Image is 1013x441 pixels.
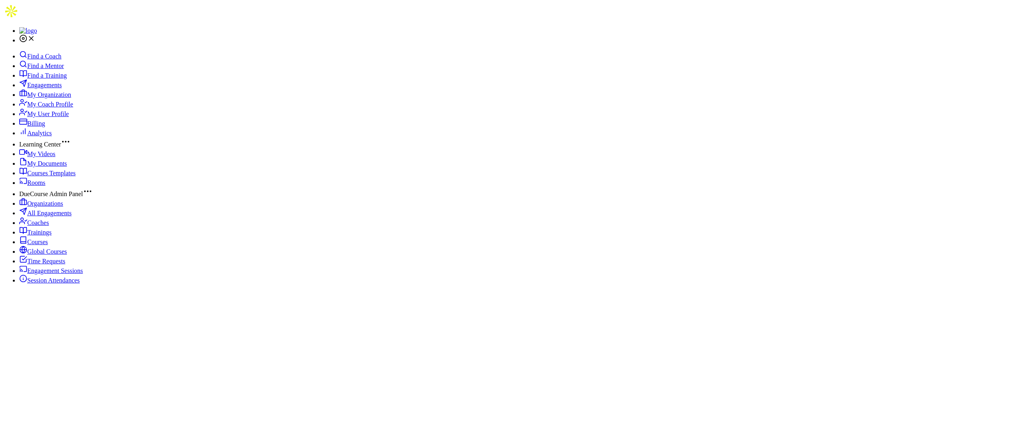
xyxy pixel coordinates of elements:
span: Global Courses [27,248,67,255]
a: Courses Templates [19,170,76,176]
a: Engagement Sessions [19,267,83,274]
a: Analytics [19,130,52,136]
span: My User Profile [27,110,69,117]
a: My Documents [19,160,67,167]
a: Find a Mentor [19,62,64,69]
span: Billing [27,120,45,127]
a: My Videos [19,150,55,157]
a: Find a Coach [19,53,61,60]
a: Session Attendances [19,277,80,284]
a: My User Profile [19,110,69,117]
a: My Coach Profile [19,101,73,108]
a: My Organization [19,91,71,98]
span: Analytics [27,130,52,136]
span: All Engagements [27,210,72,216]
img: logo [19,27,37,34]
a: All Engagements [19,210,72,216]
a: Coaches [19,219,49,226]
span: My Coach Profile [27,101,73,108]
span: Find a Coach [27,53,61,60]
span: Trainings [27,229,52,236]
span: Time Requests [27,258,65,265]
span: Session Attendances [27,277,80,284]
a: Billing [19,120,45,127]
a: Organizations [19,200,63,207]
span: Courses Templates [27,170,76,176]
a: Global Courses [19,248,67,255]
span: Find a Mentor [27,62,64,69]
span: My Documents [27,160,67,167]
span: My Organization [27,91,71,98]
span: My Videos [27,150,55,157]
span: Learning Center [19,141,61,148]
span: Coaches [27,219,49,226]
span: Rooms [27,179,45,186]
span: Engagements [27,82,62,88]
a: Trainings [19,229,52,236]
a: Time Requests [19,258,65,265]
span: Organizations [27,200,63,207]
a: Engagements [19,82,62,88]
span: Find a Training [27,72,67,79]
span: Courses [27,239,48,245]
span: DueCourse Admin Panel [19,190,83,197]
a: Courses [19,239,48,245]
span: Engagement Sessions [27,267,83,274]
img: Apollo.io [3,3,19,19]
a: Find a Training [19,72,67,79]
a: Rooms [19,179,45,186]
